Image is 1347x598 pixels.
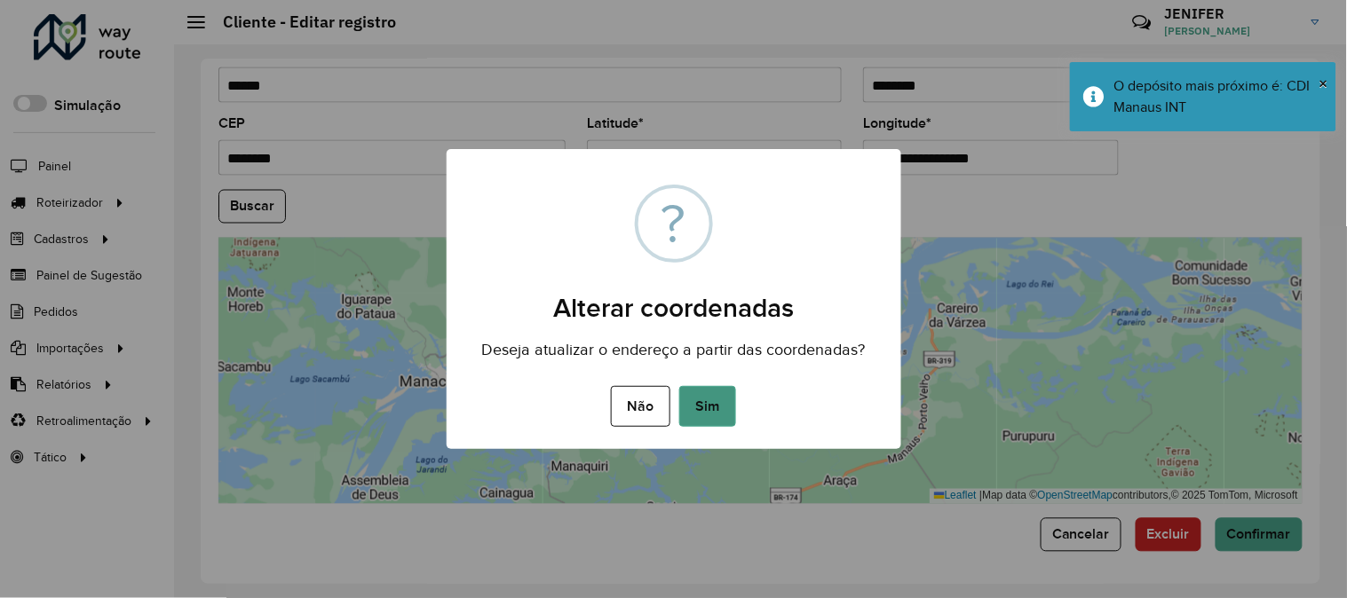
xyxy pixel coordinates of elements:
button: Close [1319,70,1328,97]
h2: Alterar coordenadas [447,271,901,324]
div: ? [662,188,686,259]
div: Deseja atualizar o endereço a partir das coordenadas? [447,324,901,364]
span: × [1319,74,1328,93]
button: Sim [679,386,736,427]
button: Não [611,386,670,427]
div: O depósito mais próximo é: CDI Manaus INT [1114,75,1323,118]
